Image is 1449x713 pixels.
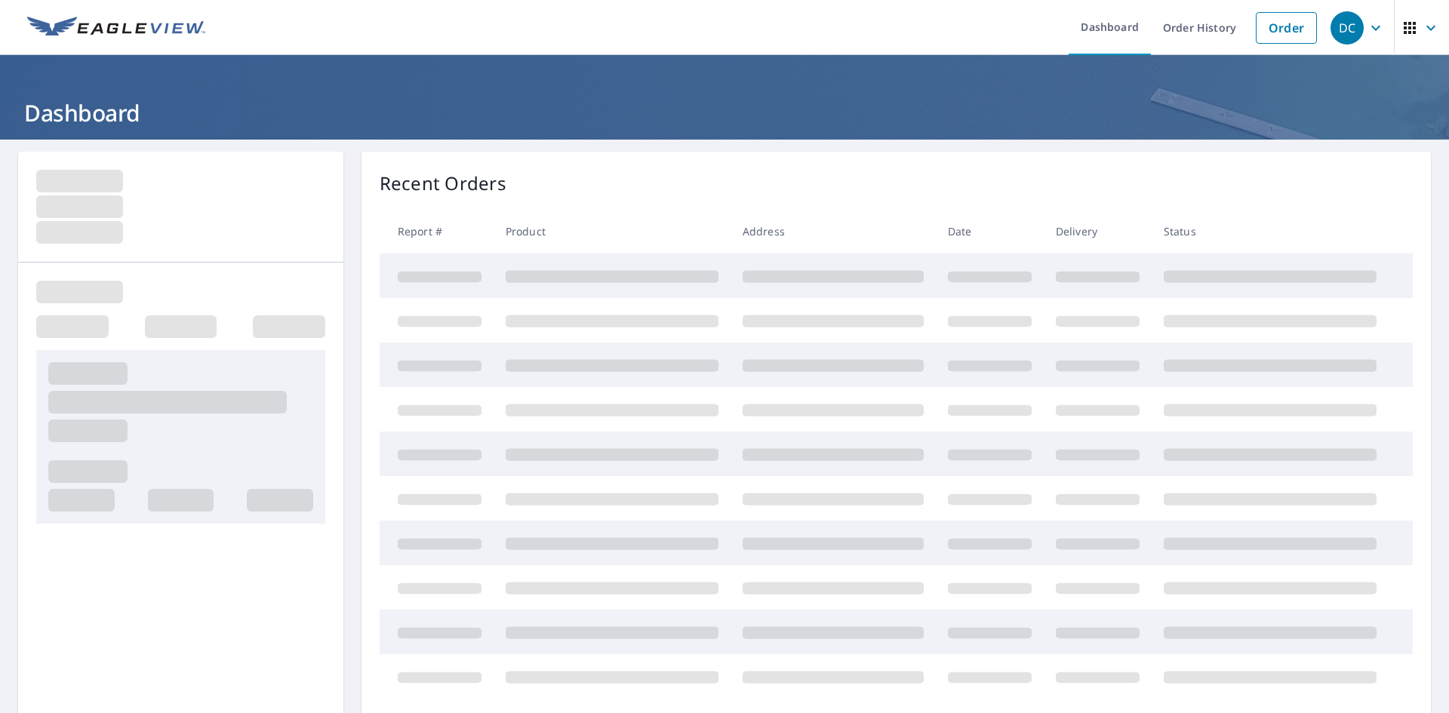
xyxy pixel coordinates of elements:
th: Status [1152,209,1389,254]
th: Product [494,209,731,254]
div: DC [1331,11,1364,45]
th: Report # [380,209,494,254]
h1: Dashboard [18,97,1431,128]
th: Delivery [1044,209,1152,254]
th: Address [731,209,936,254]
th: Date [936,209,1044,254]
img: EV Logo [27,17,205,39]
p: Recent Orders [380,170,506,197]
a: Order [1256,12,1317,44]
